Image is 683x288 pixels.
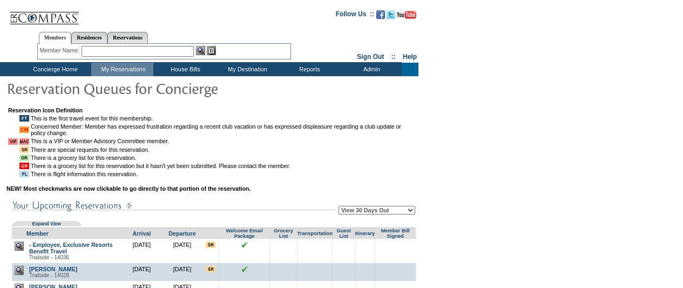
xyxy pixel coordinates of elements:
[387,10,395,19] img: Follow us on Twitter
[343,242,344,242] img: blank.gif
[283,284,284,284] img: blank.gif
[340,63,402,76] td: Admin
[168,230,195,237] a: Departure
[15,242,24,251] img: view
[121,239,162,263] td: [DATE]
[91,63,153,76] td: My Reservations
[71,32,107,43] a: Residences
[336,9,374,22] td: Follow Us ::
[395,284,396,284] img: blank.gif
[395,242,396,242] img: blank.gif
[31,123,416,136] td: Concerned Member: Member has expressed frustration regarding a recent club vacation or has expres...
[29,272,69,278] span: Trailside - 14028
[241,242,248,248] img: chkSmaller.gif
[278,63,340,76] td: Reports
[19,155,29,161] img: icon_HasGroceryList.gif
[8,138,18,145] img: icon_IsVip.gif
[31,163,416,169] td: There is a grocery list for this reservation but it hasn't yet been submitted. Please contact the...
[31,138,416,145] td: This is a VIP or Member Advisory Committee member.
[376,14,385,20] a: Become our fan on Facebook
[29,266,77,272] a: [PERSON_NAME]
[11,199,335,212] img: subTtlConUpcomingReservatio.gif
[153,63,215,76] td: House Bills
[343,284,344,284] img: blank.gif
[17,63,91,76] td: Concierge Home
[6,185,251,192] b: NEW! Most checkmarks are now clickable to go directly to that portion of the reservation.
[6,77,222,99] img: pgTtlBigConResQ.gif
[162,239,202,263] td: [DATE]
[133,230,151,237] a: Arrival
[39,32,72,44] a: Members
[206,266,215,272] input: There are special requests for this reservation!
[387,14,395,20] a: Follow us on Twitter
[364,284,365,284] img: blank.gif
[31,155,416,161] td: There is a grocery list for this reservation.
[196,46,205,55] img: View
[162,263,202,281] td: [DATE]
[31,146,416,153] td: There are special requests for this reservation.
[31,115,416,122] td: This is the first travel event for this membership.
[244,284,245,284] img: blank.gif
[8,107,83,113] b: Reservation Icon Definition
[274,228,293,239] a: Grocery List
[397,11,416,19] img: Subscribe to our YouTube Channel
[19,146,29,153] img: icon_HasSpecialRequests.gif
[206,242,215,248] input: There are special requests for this reservation!
[391,53,396,61] span: ::
[31,171,416,177] td: There is flight information this reservation.
[397,14,416,20] a: Subscribe to our YouTube Channel
[26,230,49,237] a: Member
[241,266,248,272] img: chkSmaller.gif
[297,231,333,236] a: Transportation
[215,63,278,76] td: My Destination
[19,126,29,133] img: icon_IsCM.gif
[355,231,375,236] a: Itinerary
[207,46,216,55] img: Reservations
[32,221,60,226] a: Expand View
[19,115,29,122] img: icon_FirstTravel.gif
[336,228,350,239] a: Guest List
[19,138,29,145] img: icon_VipMAC.gif
[9,3,79,25] img: Compass Home
[357,53,384,61] a: Sign Out
[19,171,29,177] img: icon_HasFlightInfo.gif
[121,263,162,281] td: [DATE]
[226,228,262,239] a: Welcome Email Package
[381,228,410,239] a: Member Bill Signed
[19,163,29,169] img: icon_HasGroceryListNotSubmitted.gif
[15,266,24,275] img: view
[29,242,113,254] a: - Employee, Exclusive Resorts Benefit Travel
[283,242,284,242] img: blank.gif
[29,254,69,260] span: Trailside - 14036
[403,53,417,61] a: Help
[376,10,385,19] img: Become our fan on Facebook
[40,46,82,55] div: Member Name:
[107,32,148,43] a: Reservations
[364,242,365,242] img: blank.gif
